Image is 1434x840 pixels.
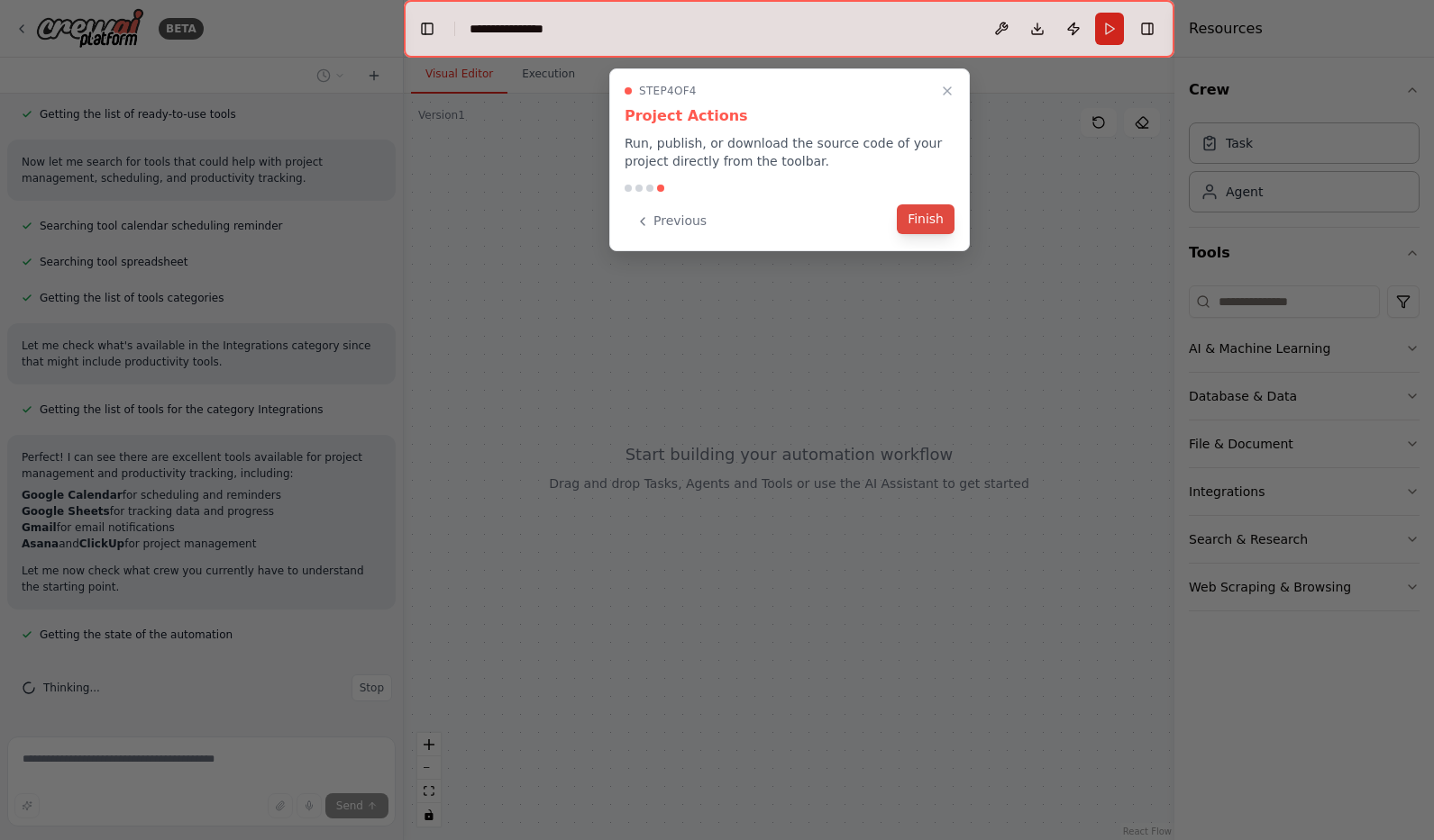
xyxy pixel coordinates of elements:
[639,84,697,98] span: Step 4 of 4
[625,105,954,127] h3: Project Actions
[897,204,954,234] button: Finish
[936,80,958,102] button: Close walkthrough
[415,16,440,41] button: Hide left sidebar
[625,206,717,236] button: Previous
[625,134,954,170] p: Run, publish, or download the source code of your project directly from the toolbar.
